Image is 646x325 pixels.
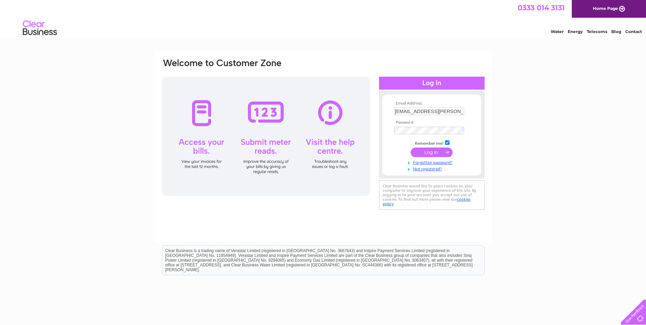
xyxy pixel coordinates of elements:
[379,180,485,210] div: Clear Business would like to place cookies on your computer to improve your experience of the sit...
[392,139,471,146] td: Remember me?
[392,101,471,106] th: Email Address:
[162,4,484,33] div: Clear Business is a trading name of Verastar Limited (registered in [GEOGRAPHIC_DATA] No. 3667643...
[394,159,471,165] a: Forgotten password?
[411,148,453,157] input: Submit
[587,29,607,34] a: Telecoms
[394,165,471,172] a: Not registered?
[518,3,565,12] a: 0333 014 3131
[392,120,471,125] th: Password:
[551,29,564,34] a: Water
[625,29,642,34] a: Contact
[22,18,57,38] img: logo.png
[568,29,583,34] a: Energy
[383,197,471,206] a: cookies policy
[611,29,621,34] a: Blog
